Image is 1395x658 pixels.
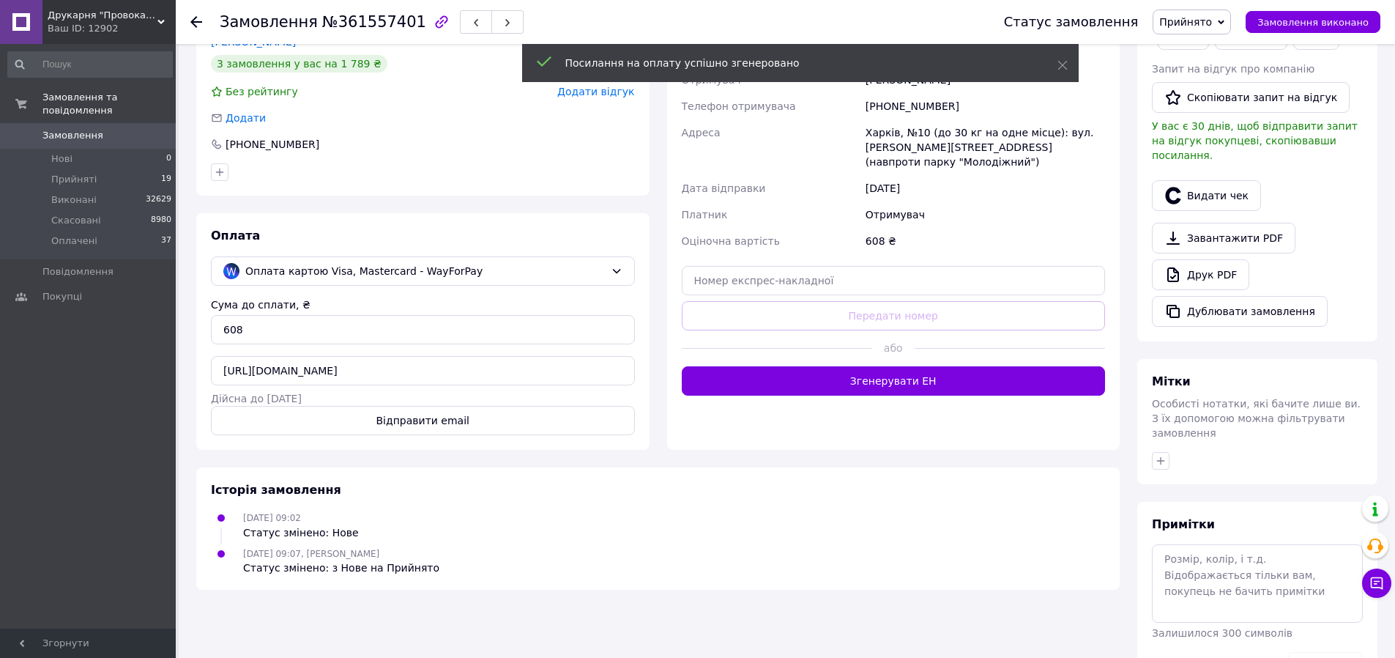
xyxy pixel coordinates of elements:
[1152,517,1215,531] span: Примітки
[1152,398,1361,439] span: Особисті нотатки, які бачите лише ви. З їх допомогою можна фільтрувати замовлення
[211,483,341,497] span: Історія замовлення
[211,55,387,73] div: 3 замовлення у вас на 1 789 ₴
[166,152,171,166] span: 0
[243,513,301,523] span: [DATE] 09:02
[863,93,1108,119] div: [PHONE_NUMBER]
[161,234,171,248] span: 37
[1152,223,1295,254] a: Завантажити PDF
[1152,180,1261,211] button: Видати чек
[51,152,72,166] span: Нові
[872,341,915,355] span: або
[682,235,780,247] span: Оціночна вартість
[151,214,171,227] span: 8980
[42,290,82,303] span: Покупці
[211,36,296,48] a: [PERSON_NAME]
[42,265,114,278] span: Повідомлення
[1152,120,1358,161] span: У вас є 30 днів, щоб відправити запит на відгук покупцеві, скопіювавши посилання.
[7,51,173,78] input: Пошук
[682,127,721,138] span: Адреса
[224,137,321,152] div: [PHONE_NUMBER]
[220,13,318,31] span: Замовлення
[863,175,1108,202] div: [DATE]
[42,91,176,117] span: Замовлення та повідомлення
[51,173,97,186] span: Прийняті
[211,393,302,404] span: Дійсна до [DATE]
[211,299,310,311] label: Сума до сплати, ₴
[243,549,379,559] span: [DATE] 09:07, [PERSON_NAME]
[226,112,266,124] span: Додати
[146,193,171,207] span: 32629
[51,234,97,248] span: Оплачені
[161,173,171,186] span: 19
[682,266,1106,295] input: Номер експрес-накладної
[226,86,298,97] span: Без рейтингу
[1362,569,1391,598] button: Чат з покупцем
[682,182,766,194] span: Дата відправки
[51,214,101,227] span: Скасовані
[1152,259,1249,290] a: Друк PDF
[1152,296,1328,327] button: Дублювати замовлення
[190,15,202,29] div: Повернутися назад
[557,86,634,97] span: Додати відгук
[243,525,359,540] div: Статус змінено: Нове
[322,13,426,31] span: №361557401
[51,193,97,207] span: Виконані
[682,209,728,221] span: Платник
[863,228,1108,254] div: 608 ₴
[1152,82,1350,113] button: Скопіювати запит на відгук
[1152,627,1292,639] span: Залишилося 300 символів
[565,56,1021,70] div: Посилання на оплату успішно згенеровано
[682,366,1106,396] button: Згенерувати ЕН
[48,22,176,35] div: Ваш ID: 12902
[863,202,1108,228] div: Отримувач
[1246,11,1380,33] button: Замовлення виконано
[1159,16,1212,28] span: Прийнято
[48,9,157,22] span: Друкарня "Провокація" - бірки, наліпки, листівки, пакети з вашим логотипом
[1152,374,1191,388] span: Мітки
[42,129,103,142] span: Замовлення
[211,406,635,435] button: Відправити email
[1152,63,1314,75] span: Запит на відгук про компанію
[1257,17,1369,28] span: Замовлення виконано
[211,229,260,243] span: Оплата
[1004,15,1139,29] div: Статус замовлення
[245,263,605,279] span: Оплата картою Visa, Mastercard - WayForPay
[682,100,796,112] span: Телефон отримувача
[243,561,439,575] div: Статус змінено: з Нове на Прийнято
[863,119,1108,175] div: Харків, №10 (до 30 кг на одне місце): вул. [PERSON_NAME][STREET_ADDRESS] (навпроти парку "Молодіж...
